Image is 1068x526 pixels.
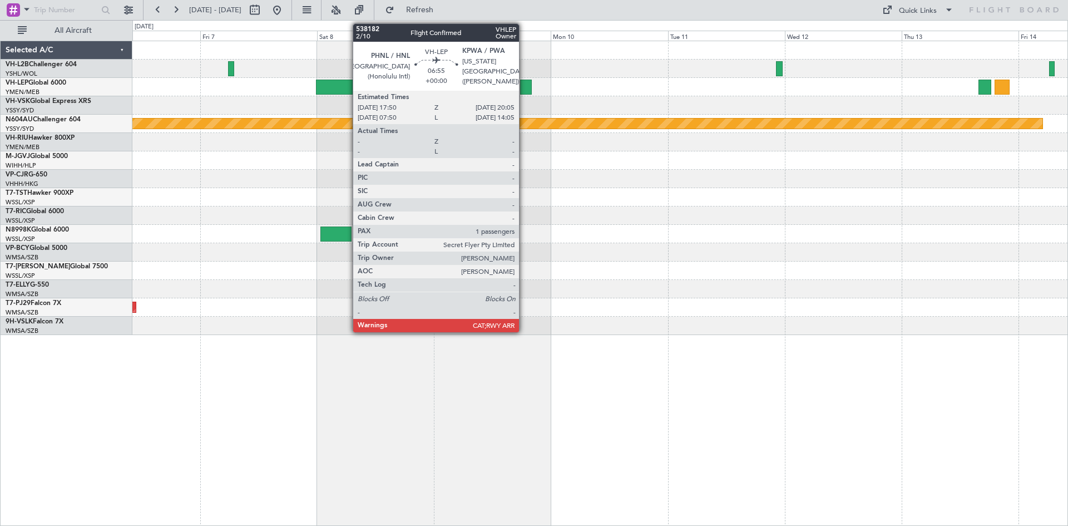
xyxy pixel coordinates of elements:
span: 9H-VSLK [6,318,33,325]
div: Sat 8 [317,31,434,41]
div: Tue 11 [668,31,785,41]
a: VH-L2BChallenger 604 [6,61,77,68]
a: WSSL/XSP [6,198,35,207]
span: T7-[PERSON_NAME] [6,263,70,270]
span: T7-RIC [6,208,26,215]
span: VP-CJR [6,171,28,178]
a: T7-RICGlobal 6000 [6,208,64,215]
a: T7-ELLYG-550 [6,282,49,288]
div: Mon 10 [551,31,667,41]
a: VH-RIUHawker 800XP [6,135,75,141]
a: WIHH/HLP [6,161,36,170]
a: YMEN/MEB [6,88,39,96]
a: VP-CJRG-650 [6,171,47,178]
span: [DATE] - [DATE] [189,5,241,15]
a: M-JGVJGlobal 5000 [6,153,68,160]
span: VH-RIU [6,135,28,141]
a: N604AUChallenger 604 [6,116,81,123]
a: T7-[PERSON_NAME]Global 7500 [6,263,108,270]
a: YSHL/WOL [6,70,37,78]
a: YMEN/MEB [6,143,39,151]
a: WMSA/SZB [6,327,38,335]
a: T7-TSTHawker 900XP [6,190,73,196]
a: WMSA/SZB [6,253,38,262]
button: Quick Links [877,1,959,19]
span: VH-LEP [6,80,28,86]
div: Fri 7 [200,31,317,41]
a: YSSY/SYD [6,106,34,115]
span: Refresh [397,6,443,14]
a: VHHH/HKG [6,180,38,188]
a: YSSY/SYD [6,125,34,133]
div: Sun 9 [434,31,551,41]
a: WSSL/XSP [6,235,35,243]
div: Thu 13 [902,31,1018,41]
a: VH-LEPGlobal 6000 [6,80,66,86]
input: Trip Number [34,2,98,18]
span: VH-VSK [6,98,30,105]
span: N604AU [6,116,33,123]
div: Wed 12 [785,31,902,41]
a: WSSL/XSP [6,272,35,280]
a: WSSL/XSP [6,217,35,225]
a: WMSA/SZB [6,290,38,298]
button: Refresh [380,1,447,19]
div: [DATE] [135,22,154,32]
a: WMSA/SZB [6,308,38,317]
button: All Aircraft [12,22,121,40]
a: VH-VSKGlobal Express XRS [6,98,91,105]
span: N8998K [6,227,31,233]
span: T7-ELLY [6,282,30,288]
div: Quick Links [899,6,937,17]
span: VH-L2B [6,61,29,68]
span: T7-TST [6,190,27,196]
span: VP-BCY [6,245,29,252]
a: 9H-VSLKFalcon 7X [6,318,63,325]
span: T7-PJ29 [6,300,31,307]
span: M-JGVJ [6,153,30,160]
a: T7-PJ29Falcon 7X [6,300,61,307]
div: Thu 6 [83,31,200,41]
a: N8998KGlobal 6000 [6,227,69,233]
a: VP-BCYGlobal 5000 [6,245,67,252]
span: All Aircraft [29,27,117,35]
